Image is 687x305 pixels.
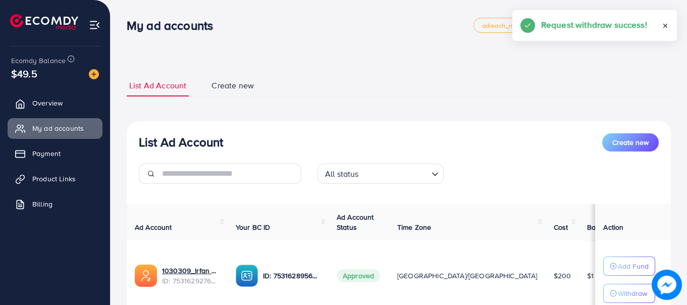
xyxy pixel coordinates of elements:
span: Your BC ID [236,222,271,232]
img: image [655,273,679,297]
span: Ad Account [135,222,172,232]
input: Search for option [362,165,428,181]
button: Add Fund [603,257,655,276]
h3: My ad accounts [127,18,221,33]
a: Overview [8,93,102,113]
button: Create new [602,133,659,151]
span: Create new [612,137,649,147]
h5: Request withdraw success! [541,18,647,31]
p: Withdraw [618,287,647,299]
span: Payment [32,148,61,159]
span: Balance [587,222,614,232]
img: ic-ads-acc.e4c84228.svg [135,265,157,287]
span: Time Zone [397,222,431,232]
span: $200 [554,271,571,281]
button: Withdraw [603,284,655,303]
a: My ad accounts [8,118,102,138]
p: ID: 7531628956861300737 [263,270,321,282]
span: All status [323,167,361,181]
span: $1 [587,271,594,281]
div: Search for option [318,164,444,184]
span: List Ad Account [129,80,186,91]
span: Ecomdy Balance [11,56,66,66]
h3: List Ad Account [139,135,223,149]
img: image [89,69,99,79]
p: Add Fund [618,260,649,272]
img: logo [10,14,78,30]
span: Overview [32,98,63,108]
span: [GEOGRAPHIC_DATA]/[GEOGRAPHIC_DATA] [397,271,538,281]
span: Product Links [32,174,76,184]
div: <span class='underline'>1030309_Irfan Khan_1753594100109</span></br>7531629276429434881 [162,266,220,286]
span: My ad accounts [32,123,84,133]
a: Billing [8,194,102,214]
img: ic-ba-acc.ded83a64.svg [236,265,258,287]
a: adreach_new_package [473,18,558,33]
span: Cost [554,222,568,232]
span: Billing [32,199,52,209]
span: ID: 7531629276429434881 [162,276,220,286]
span: Ad Account Status [337,212,374,232]
a: 1030309_Irfan Khan_1753594100109 [162,266,220,276]
a: Product Links [8,169,102,189]
span: Create new [212,80,254,91]
img: menu [89,19,100,31]
span: Action [603,222,623,232]
a: Payment [8,143,102,164]
span: Approved [337,269,380,282]
span: $49.5 [10,64,38,84]
span: adreach_new_package [482,22,550,29]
